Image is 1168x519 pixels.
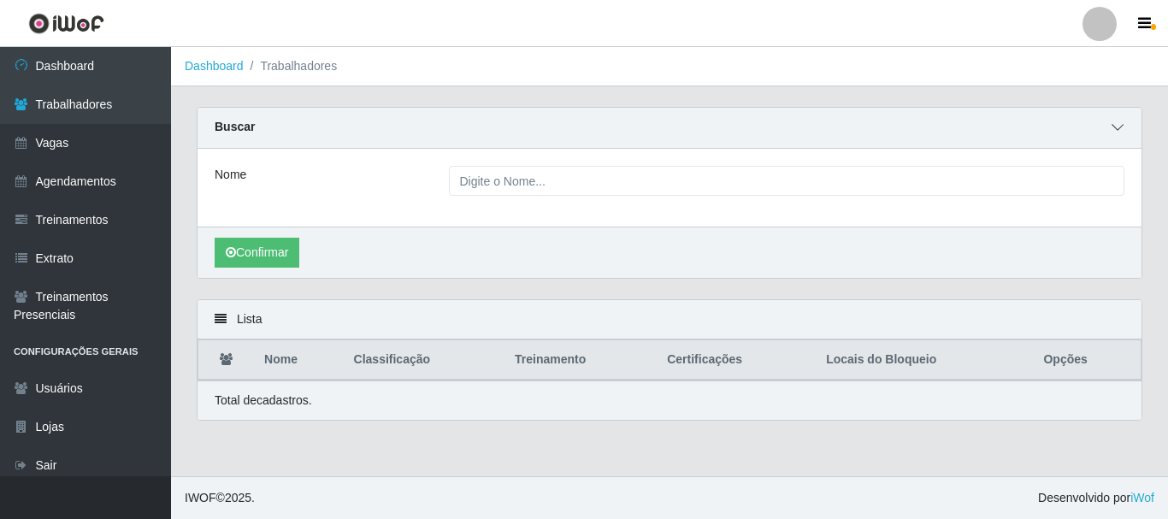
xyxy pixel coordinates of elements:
[504,340,657,380] th: Treinamento
[254,340,343,380] th: Nome
[1038,489,1154,507] span: Desenvolvido por
[215,166,246,184] label: Nome
[171,47,1168,86] nav: breadcrumb
[215,120,255,133] strong: Buscar
[344,340,505,380] th: Classificação
[215,392,312,410] p: Total de cadastros.
[1130,491,1154,504] a: iWof
[215,238,299,268] button: Confirmar
[28,13,104,34] img: CoreUI Logo
[1033,340,1141,380] th: Opções
[449,166,1125,196] input: Digite o Nome...
[185,489,255,507] span: © 2025 .
[185,491,216,504] span: IWOF
[198,300,1141,339] div: Lista
[244,57,338,75] li: Trabalhadores
[185,59,244,73] a: Dashboard
[816,340,1033,380] th: Locais do Bloqueio
[657,340,816,380] th: Certificações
